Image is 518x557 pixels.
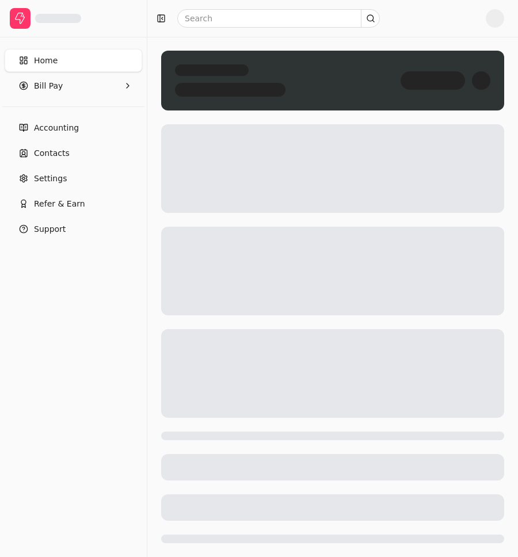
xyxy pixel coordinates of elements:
a: Settings [5,167,142,190]
span: Refer & Earn [34,198,85,210]
span: Contacts [34,147,70,159]
span: Home [34,55,58,67]
a: Contacts [5,142,142,165]
a: Accounting [5,116,142,139]
button: Refer & Earn [5,192,142,215]
span: Support [34,223,66,235]
span: Bill Pay [34,80,63,92]
button: Bill Pay [5,74,142,97]
a: Home [5,49,142,72]
button: Support [5,218,142,241]
input: Search [177,9,380,28]
span: Accounting [34,122,79,134]
span: Settings [34,173,67,185]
